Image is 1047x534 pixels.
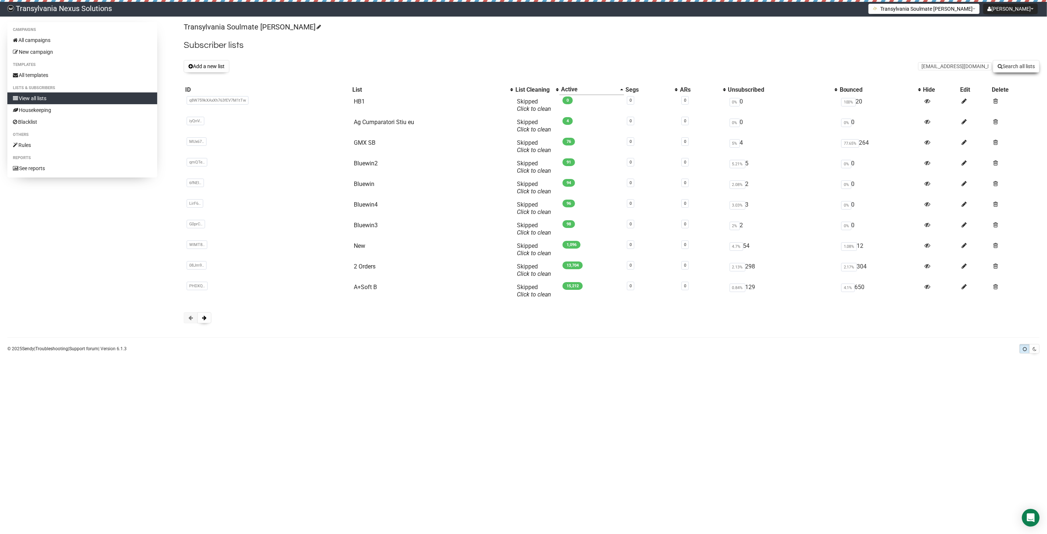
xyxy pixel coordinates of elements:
[841,284,855,292] span: 4.1%
[22,346,34,351] a: Sendy
[838,281,922,301] td: 650
[841,98,856,106] span: 100%
[684,201,686,206] a: 0
[7,46,157,58] a: New campaign
[184,84,350,95] th: ID: No sort applied, sorting is disabled
[563,220,575,228] span: 98
[730,222,740,230] span: 2%
[625,86,671,94] div: Segs
[841,242,857,251] span: 1.08%
[563,200,575,207] span: 96
[992,86,1038,94] div: Delete
[868,4,980,14] button: Transylvania Soulmate [PERSON_NAME]
[7,154,157,162] li: Reports
[187,199,203,208] span: LirF6..
[841,222,852,230] span: 0%
[630,201,632,206] a: 0
[991,84,1040,95] th: Delete: No sort applied, sorting is disabled
[630,242,632,247] a: 0
[630,263,632,268] a: 0
[563,138,575,145] span: 76
[517,270,551,277] a: Click to clean
[517,105,551,112] a: Click to clean
[517,98,551,112] span: Skipped
[960,86,989,94] div: Edit
[678,84,727,95] th: ARs: No sort applied, activate to apply an ascending sort
[841,119,852,127] span: 0%
[517,180,551,195] span: Skipped
[354,98,365,105] a: HB1
[630,180,632,185] a: 0
[730,139,740,148] span: 5%
[684,263,686,268] a: 0
[727,84,838,95] th: Unsubscribed: No sort applied, activate to apply an ascending sort
[352,86,507,94] div: List
[7,60,157,69] li: Templates
[684,284,686,288] a: 0
[517,250,551,257] a: Click to clean
[354,222,378,229] a: Bluewin3
[517,119,551,133] span: Skipped
[684,222,686,226] a: 0
[730,180,745,189] span: 2.08%
[517,229,551,236] a: Click to clean
[517,222,551,236] span: Skipped
[187,117,204,125] span: iyQnV..
[684,139,686,144] a: 0
[630,139,632,144] a: 0
[561,86,617,93] div: Active
[630,119,632,123] a: 0
[517,208,551,215] a: Click to clean
[684,242,686,247] a: 0
[7,84,157,92] li: Lists & subscribers
[841,263,857,271] span: 2.17%
[187,240,207,249] span: WlMT8..
[7,25,157,34] li: Campaigns
[515,86,552,94] div: List Cleaning
[7,345,127,353] p: © 2025 | | | Version 6.1.3
[354,263,376,270] a: 2 Orders
[7,130,157,139] li: Others
[563,179,575,187] span: 94
[35,346,68,351] a: Troubleshooting
[563,282,583,290] span: 15,212
[517,126,551,133] a: Click to clean
[7,162,157,174] a: See reports
[684,119,686,123] a: 0
[838,116,922,136] td: 0
[184,22,320,31] a: Transylvania Soulmate [PERSON_NAME]
[841,160,852,168] span: 0%
[838,95,922,116] td: 20
[838,178,922,198] td: 0
[727,95,838,116] td: 0
[838,136,922,157] td: 264
[184,60,229,73] button: Add a new list
[354,180,374,187] a: Bluewin
[563,241,581,249] span: 1,096
[838,84,922,95] th: Bounced: No sort applied, activate to apply an ascending sort
[727,136,838,157] td: 4
[730,242,743,251] span: 4.7%
[838,157,922,178] td: 0
[630,160,632,165] a: 0
[840,86,914,94] div: Bounced
[187,158,207,166] span: qmQTe..
[354,139,376,146] a: GMX SB
[727,239,838,260] td: 54
[517,139,551,154] span: Skipped
[727,198,838,219] td: 3
[730,98,740,106] span: 0%
[923,86,958,94] div: Hide
[922,84,959,95] th: Hide: No sort applied, sorting is disabled
[684,180,686,185] a: 0
[517,147,551,154] a: Click to clean
[69,346,98,351] a: Support forum
[728,86,831,94] div: Unsubscribed
[727,260,838,281] td: 298
[838,239,922,260] td: 12
[684,98,686,103] a: 0
[354,201,378,208] a: Bluewin4
[187,261,207,270] span: 08Jm9..
[517,242,551,257] span: Skipped
[7,92,157,104] a: View all lists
